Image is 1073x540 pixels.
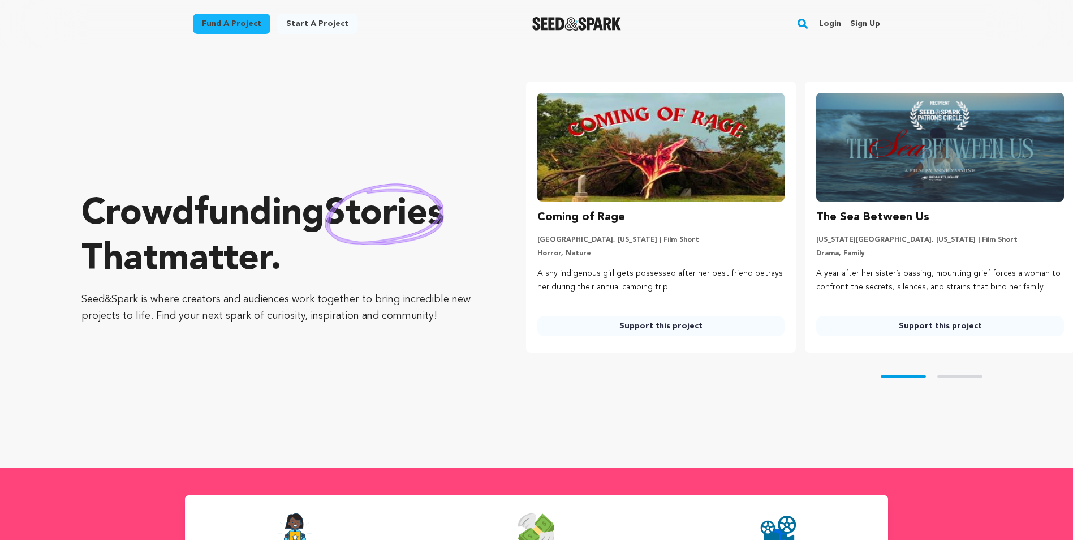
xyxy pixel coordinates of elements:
p: [US_STATE][GEOGRAPHIC_DATA], [US_STATE] | Film Short [816,235,1064,245]
a: Support this project [537,316,785,336]
a: Start a project [277,14,357,34]
p: [GEOGRAPHIC_DATA], [US_STATE] | Film Short [537,235,785,245]
a: Sign up [850,15,880,33]
h3: The Sea Between Us [816,208,929,226]
img: Coming of Rage image [537,93,785,202]
a: Support this project [816,316,1064,336]
p: Seed&Spark is where creators and audiences work together to bring incredible new projects to life... [81,292,481,324]
p: Horror, Nature [537,249,785,258]
a: Fund a project [193,14,270,34]
p: A shy indigenous girl gets possessed after her best friend betrays her during their annual campin... [537,267,785,294]
p: Crowdfunding that . [81,192,481,282]
img: Seed&Spark Logo Dark Mode [532,17,621,31]
span: matter [158,242,270,278]
img: The Sea Between Us image [816,93,1064,202]
h3: Coming of Rage [537,208,625,226]
a: Login [819,15,841,33]
img: hand sketched image [325,183,444,245]
p: Drama, Family [816,249,1064,258]
a: Seed&Spark Homepage [532,17,621,31]
p: A year after her sister’s passing, mounting grief forces a woman to confront the secrets, silence... [816,267,1064,294]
